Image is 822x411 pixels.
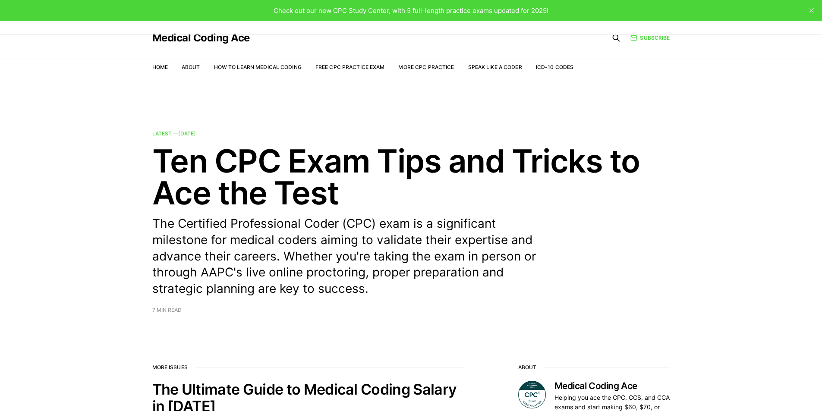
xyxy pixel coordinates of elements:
[152,64,168,70] a: Home
[152,216,549,297] p: The Certified Professional Coder (CPC) exam is a significant milestone for medical coders aiming ...
[468,64,522,70] a: Speak Like a Coder
[536,64,573,70] a: ICD-10 Codes
[152,145,670,209] h2: Ten CPC Exam Tips and Tricks to Ace the Test
[178,130,196,137] time: [DATE]
[518,381,546,408] img: Medical Coding Ace
[214,64,302,70] a: How to Learn Medical Coding
[683,369,822,411] iframe: portal-trigger
[630,34,670,42] a: Subscribe
[152,307,182,313] span: 7 min read
[518,364,670,370] h2: About
[152,130,196,137] span: Latest —
[554,381,670,391] h3: Medical Coding Ace
[805,3,819,17] button: close
[398,64,454,70] a: More CPC Practice
[152,33,250,43] a: Medical Coding Ace
[274,6,548,15] span: Check out our new CPC Study Center, with 5 full-length practice exams updated for 2025!
[315,64,385,70] a: Free CPC Practice Exam
[152,131,670,313] a: Latest —[DATE] Ten CPC Exam Tips and Tricks to Ace the Test The Certified Professional Coder (CPC...
[182,64,200,70] a: About
[152,364,463,370] h2: More issues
